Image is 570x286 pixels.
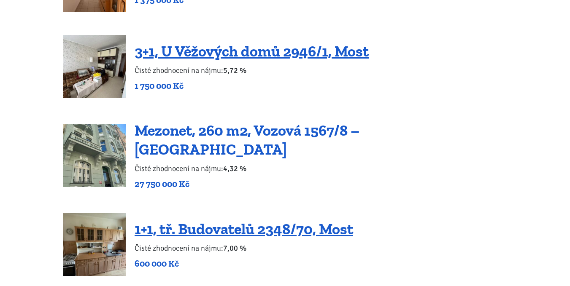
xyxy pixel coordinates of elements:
b: 4,32 % [223,164,246,173]
p: Čisté zhodnocení na nájmu: [135,64,369,76]
b: 5,72 % [223,66,246,75]
p: Čisté zhodnocení na nájmu: [135,242,353,254]
p: Čisté zhodnocení na nájmu: [135,163,507,174]
p: 1 750 000 Kč [135,80,369,92]
a: 1+1, tř. Budovatelů 2348/70, Most [135,220,353,238]
p: 600 000 Kč [135,258,353,270]
b: 7,00 % [223,243,246,253]
a: 3+1, U Věžových domů 2946/1, Most [135,42,369,60]
p: 27 750 000 Kč [135,178,507,190]
a: Mezonet, 260 m2, Vozová 1567/8 – [GEOGRAPHIC_DATA] [135,121,359,158]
